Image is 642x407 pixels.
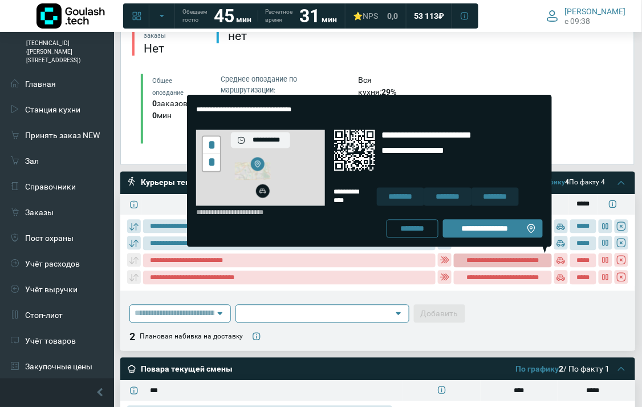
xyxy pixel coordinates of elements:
[540,4,633,28] button: [PERSON_NAME] c 09:38
[387,11,398,21] span: 0,0
[236,15,251,24] span: мин
[182,8,207,24] span: Обещаем гостю
[516,364,610,374] div: / По факту 1
[214,5,234,27] strong: 45
[414,305,465,323] button: Добавить
[152,111,157,120] strong: 0
[152,77,184,96] small: Общее опоздание
[152,99,157,108] strong: 0
[438,11,444,21] span: ₽
[141,178,238,189] div: Курьеры текущей смены
[176,6,344,26] a: Обещаем гостю 45 мин Расчетное время 31 мин
[346,6,405,26] a: ⭐NPS 0,0
[299,5,320,27] strong: 31
[358,74,409,98] div: Вся кухня: %
[144,19,182,39] span: Измененные заказы
[203,137,220,154] a: Zoom in
[516,365,564,374] b: 2
[228,29,247,43] strong: нет
[353,11,378,21] div: ⭐
[203,154,220,171] a: Zoom out
[565,6,626,17] span: [PERSON_NAME]
[381,87,391,96] strong: 29
[221,74,341,96] div: Среднее опоздание по маршрутизации:
[516,365,559,374] a: По графику
[414,11,438,21] span: 53 113
[407,6,451,26] a: 53 113 ₽
[421,309,458,319] span: Добавить
[529,178,606,188] div: По факту 4
[152,98,204,110] div: заказов
[36,3,105,29] img: Логотип компании Goulash.tech
[144,42,164,55] strong: Нет
[265,8,292,24] span: Расчетное время
[363,11,378,21] span: NPS
[565,17,591,26] span: c 09:38
[141,364,233,374] h3: Повара текущей смены
[140,332,243,342] div: Плановая набивка на доставку
[152,110,204,122] div: мин
[322,15,337,24] span: мин
[129,330,135,344] div: 2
